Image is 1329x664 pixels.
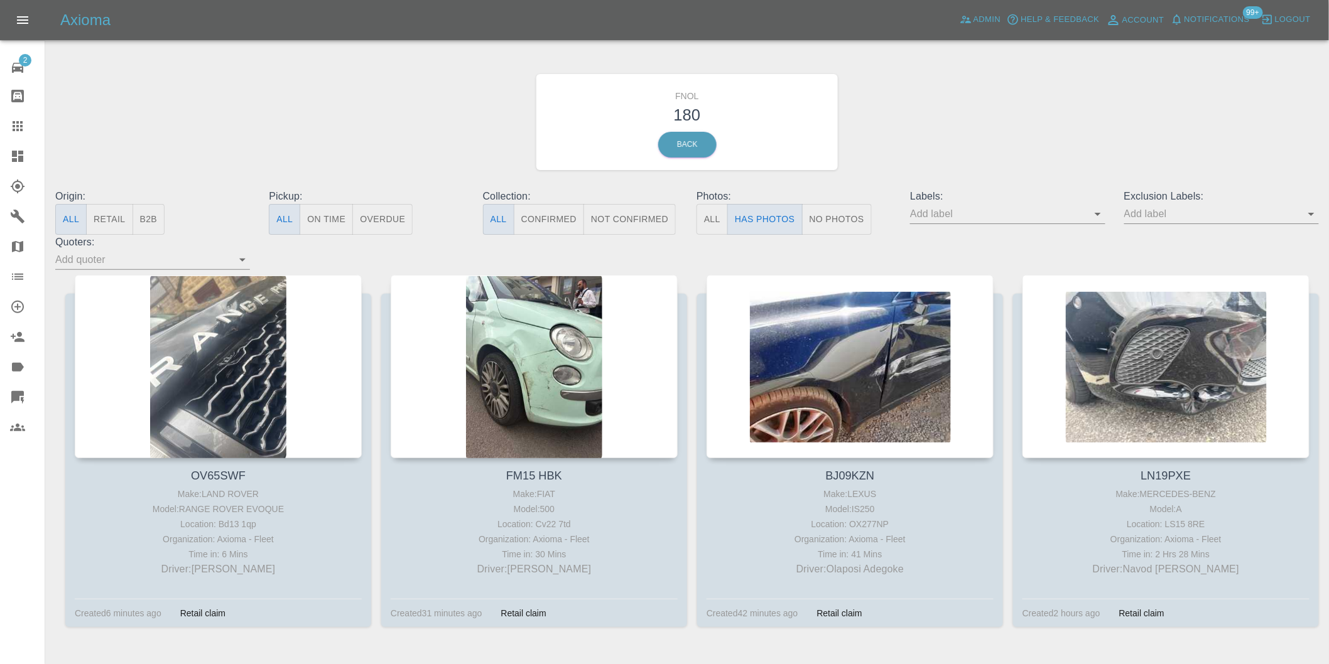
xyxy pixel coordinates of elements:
p: Quoters: [55,235,250,250]
a: Account [1103,10,1168,30]
h6: FNOL [546,83,829,103]
button: Retail [86,204,133,235]
div: Created 2 hours ago [1023,606,1100,621]
p: Collection: [483,189,678,204]
input: Add label [1124,204,1300,223]
button: All [697,204,728,235]
button: Help & Feedback [1004,10,1102,29]
button: Open [234,251,251,269]
div: Time in: 41 Mins [710,547,990,562]
div: Location: Cv22 7td [394,517,675,532]
button: Logout [1258,10,1314,29]
p: Labels: [910,189,1105,204]
a: BJ09KZN [826,469,875,482]
a: LN19PXE [1141,469,1191,482]
button: Has Photos [727,204,803,235]
div: Location: OX277NP [710,517,990,532]
button: Open [1089,205,1107,223]
a: OV65SWF [191,469,246,482]
p: Photos: [697,189,891,204]
div: Organization: Axioma - Fleet [710,532,990,547]
button: Open [1303,205,1320,223]
div: Make: FIAT [394,486,675,501]
button: No Photos [802,204,872,235]
div: Retail claim [492,606,556,621]
p: Driver: [PERSON_NAME] [78,562,359,577]
div: Model: RANGE ROVER EVOQUE [78,501,359,517]
div: Created 31 minutes ago [391,606,482,621]
button: All [55,204,87,235]
div: Created 42 minutes ago [707,606,798,621]
div: Make: LAND ROVER [78,486,359,501]
button: Notifications [1168,10,1253,29]
button: All [483,204,514,235]
div: Retail claim [171,606,235,621]
button: Not Confirmed [583,204,676,235]
div: Location: LS15 8RE [1026,517,1306,532]
p: Driver: Olaposi Adegoke [710,562,990,577]
button: Overdue [352,204,413,235]
div: Organization: Axioma - Fleet [394,532,675,547]
p: Origin: [55,189,250,204]
span: Help & Feedback [1021,13,1099,27]
div: Organization: Axioma - Fleet [1026,532,1306,547]
p: Driver: Navod [PERSON_NAME] [1026,562,1306,577]
div: Created 6 minutes ago [75,606,161,621]
div: Retail claim [1110,606,1174,621]
span: Logout [1275,13,1311,27]
button: On Time [300,204,353,235]
span: Account [1122,13,1164,28]
p: Exclusion Labels: [1124,189,1319,204]
div: Model: A [1026,501,1306,517]
div: Time in: 30 Mins [394,547,675,562]
div: Organization: Axioma - Fleet [78,532,359,547]
a: FM15 HBK [506,469,562,482]
span: Notifications [1185,13,1250,27]
button: Confirmed [514,204,584,235]
button: Open drawer [8,5,38,35]
input: Add quoter [55,250,231,269]
span: 99+ [1243,6,1263,19]
div: Time in: 6 Mins [78,547,359,562]
div: Location: Bd13 1qp [78,517,359,532]
button: All [269,204,300,235]
div: Retail claim [808,606,872,621]
a: Admin [957,10,1004,29]
div: Model: 500 [394,501,675,517]
span: Admin [974,13,1001,27]
a: Back [658,132,717,158]
p: Driver: [PERSON_NAME] [394,562,675,577]
div: Time in: 2 Hrs 28 Mins [1026,547,1306,562]
input: Add label [910,204,1086,223]
div: Make: MERCEDES-BENZ [1026,486,1306,501]
button: B2B [133,204,165,235]
h3: 180 [546,103,829,127]
span: 2 [19,54,31,67]
p: Pickup: [269,189,464,204]
div: Make: LEXUS [710,486,990,501]
div: Model: IS250 [710,501,990,517]
h5: Axioma [60,10,111,30]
